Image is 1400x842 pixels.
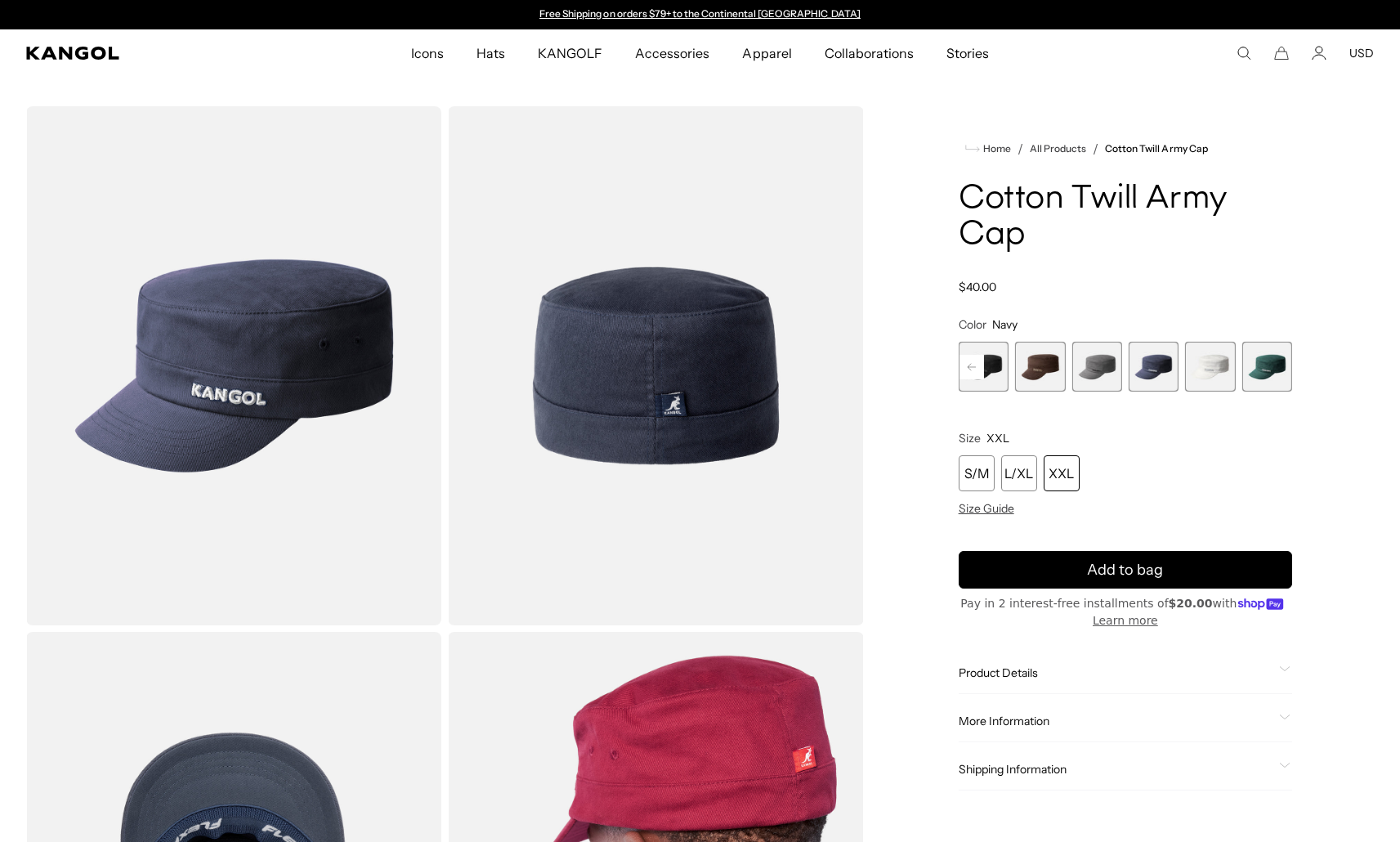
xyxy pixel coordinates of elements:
label: Brown [1015,342,1065,392]
span: Home [980,143,1011,155]
span: Product Details [959,665,1273,680]
div: 5 of 9 [1015,342,1065,392]
a: Kangol [26,47,271,60]
a: Icons [395,29,460,77]
span: XXL [986,431,1009,446]
label: Black [959,342,1009,392]
span: $40.00 [959,280,996,294]
div: 4 of 9 [959,342,1009,392]
span: Collaborations [825,29,914,77]
nav: breadcrumbs [959,139,1292,159]
img: color-navy [26,106,441,625]
a: Hats [460,29,521,77]
a: Apparel [726,29,807,77]
label: Navy [1129,342,1179,392]
button: USD [1349,46,1374,60]
span: Navy [992,317,1018,332]
a: Cotton Twill Army Cap [1105,143,1208,155]
span: Stories [946,29,989,77]
span: More Information [959,714,1273,728]
a: Accessories [619,29,726,77]
span: Hats [476,29,505,77]
div: Announcement [532,8,869,21]
button: Add to bag [959,551,1292,589]
a: Collaborations [808,29,930,77]
label: Pine [1242,342,1292,392]
span: Color [959,317,986,332]
a: KANGOLF [521,29,619,77]
button: Cart [1274,46,1289,60]
span: Accessories [635,29,709,77]
div: XXL [1044,455,1080,491]
div: 8 of 9 [1185,342,1235,392]
div: L/XL [1001,455,1037,491]
h1: Cotton Twill Army Cap [959,181,1292,253]
summary: Search here [1237,46,1251,60]
li: / [1086,139,1098,159]
label: White [1185,342,1235,392]
span: Size Guide [959,501,1014,516]
span: Icons [411,29,444,77]
li: / [1011,139,1023,159]
span: Apparel [742,29,791,77]
div: 6 of 9 [1071,342,1121,392]
div: 9 of 9 [1242,342,1292,392]
div: 7 of 9 [1129,342,1179,392]
a: Free Shipping on orders $79+ to the Continental [GEOGRAPHIC_DATA] [539,7,861,20]
span: KANGOLF [538,29,602,77]
img: color-navy [448,106,863,625]
a: Stories [930,29,1005,77]
span: Add to bag [1087,559,1163,581]
div: 1 of 2 [532,8,869,21]
span: Size [959,431,981,446]
div: S/M [959,455,995,491]
a: Account [1312,46,1326,60]
span: Shipping Information [959,762,1273,777]
slideshow-component: Announcement bar [532,8,869,21]
a: Home [965,141,1011,156]
label: Grey [1071,342,1121,392]
a: All Products [1030,143,1086,155]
